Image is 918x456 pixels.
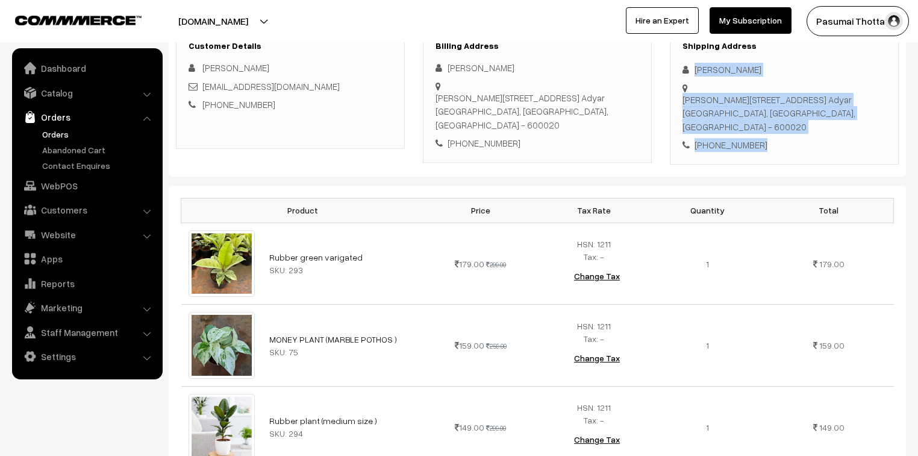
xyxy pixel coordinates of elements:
[39,128,158,141] a: Orders
[455,259,484,269] span: 179.00
[436,41,639,51] h3: Billing Address
[682,138,886,152] div: [PHONE_NUMBER]
[537,198,651,223] th: Tax Rate
[15,106,158,128] a: Orders
[819,259,845,269] span: 179.00
[269,416,377,426] a: Rubber plant (medium size )
[682,41,886,51] h3: Shipping Address
[706,422,709,432] span: 1
[269,427,417,440] div: SKU: 294
[15,57,158,79] a: Dashboard
[15,82,158,104] a: Catalog
[202,99,275,110] a: [PHONE_NUMBER]
[651,198,764,223] th: Quantity
[455,340,484,350] span: 159.00
[189,312,255,378] img: photo_2023-03-22_11-48-31.jpg
[564,345,629,372] button: Change Tax
[189,230,255,297] img: photo_2024-03-26_19-18-48.jpg
[682,63,886,77] div: [PERSON_NAME]
[710,7,792,34] a: My Subscription
[564,426,629,453] button: Change Tax
[819,340,845,350] span: 159.00
[15,16,142,25] img: COMMMERCE
[885,12,903,30] img: user
[819,422,845,432] span: 149.00
[436,136,639,150] div: [PHONE_NUMBER]
[181,198,424,223] th: Product
[436,61,639,75] div: [PERSON_NAME]
[136,6,290,36] button: [DOMAIN_NAME]
[486,342,507,350] strike: 259.00
[807,6,909,36] button: Pasumai Thotta…
[424,198,537,223] th: Price
[15,321,158,343] a: Staff Management
[706,340,709,350] span: 1
[39,159,158,172] a: Contact Enquires
[15,248,158,270] a: Apps
[706,259,709,269] span: 1
[577,239,611,262] span: HSN: 1211 Tax: -
[269,264,417,276] div: SKU: 293
[486,424,506,432] strike: 299.00
[189,41,392,51] h3: Customer Details
[764,198,893,223] th: Total
[577,402,611,425] span: HSN: 1211 Tax: -
[15,346,158,367] a: Settings
[577,321,611,344] span: HSN: 1211 Tax: -
[436,91,639,132] div: [PERSON_NAME][STREET_ADDRESS] Adyar [GEOGRAPHIC_DATA], [GEOGRAPHIC_DATA], [GEOGRAPHIC_DATA] - 600020
[626,7,699,34] a: Hire an Expert
[486,261,506,268] strike: 299.00
[202,62,269,73] span: [PERSON_NAME]
[15,12,120,27] a: COMMMERCE
[15,273,158,294] a: Reports
[15,199,158,221] a: Customers
[269,346,417,358] div: SKU: 75
[682,93,886,134] div: [PERSON_NAME][STREET_ADDRESS] Adyar [GEOGRAPHIC_DATA], [GEOGRAPHIC_DATA], [GEOGRAPHIC_DATA] - 600020
[269,334,397,344] a: MONEY PLANT (MARBLE POTHOS )
[15,175,158,197] a: WebPOS
[39,144,158,156] a: Abandoned Cart
[269,252,363,262] a: Rubber green varigated
[15,224,158,245] a: Website
[455,422,484,432] span: 149.00
[202,81,340,92] a: [EMAIL_ADDRESS][DOMAIN_NAME]
[15,297,158,318] a: Marketing
[564,263,629,290] button: Change Tax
